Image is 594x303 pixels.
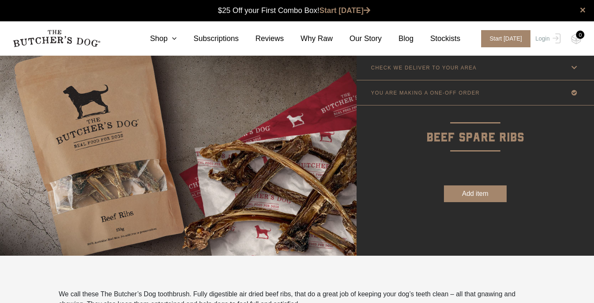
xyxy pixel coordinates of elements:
p: Beef Spare Ribs [357,105,594,148]
a: close [580,5,586,15]
img: TBD_Cart-Empty.png [571,33,581,44]
a: Our Story [333,33,382,44]
p: YOU ARE MAKING A ONE-OFF ORDER [371,90,480,96]
button: Add item [444,185,507,202]
a: YOU ARE MAKING A ONE-OFF ORDER [357,80,594,105]
a: Reviews [239,33,284,44]
a: Why Raw [284,33,333,44]
p: CHECK WE DELIVER TO YOUR AREA [371,65,477,71]
span: Start [DATE] [481,30,530,47]
a: Start [DATE] [473,30,533,47]
a: Start [DATE] [319,6,370,15]
a: Stockists [413,33,460,44]
a: Blog [382,33,413,44]
a: Subscriptions [177,33,239,44]
a: Login [533,30,561,47]
div: 0 [576,31,584,39]
a: CHECK WE DELIVER TO YOUR AREA [357,55,594,80]
a: Shop [133,33,177,44]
